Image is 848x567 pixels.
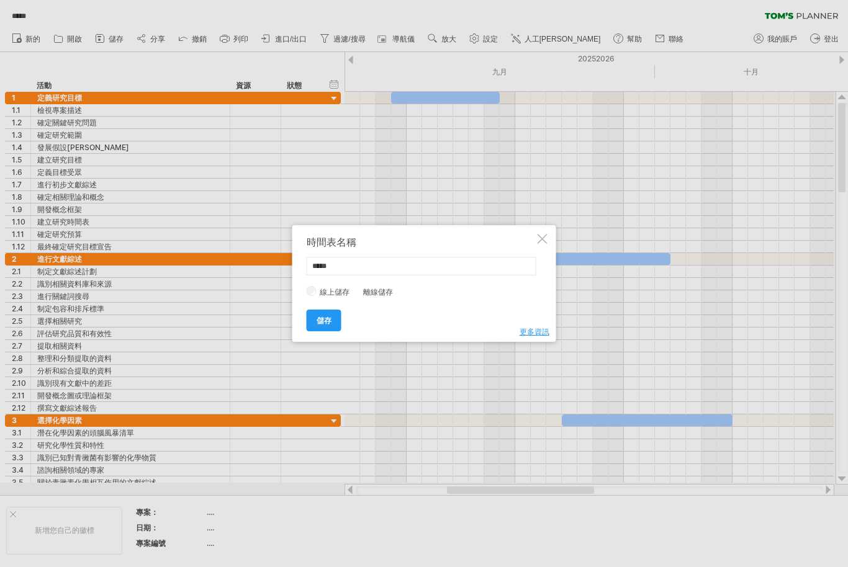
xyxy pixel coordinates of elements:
[317,287,360,297] label: 線上儲存
[307,310,341,331] a: 儲存
[307,236,535,248] div: 時間表名稱
[317,316,332,325] span: 儲存
[520,327,549,336] span: 更多資訊
[360,287,404,297] label: 離線儲存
